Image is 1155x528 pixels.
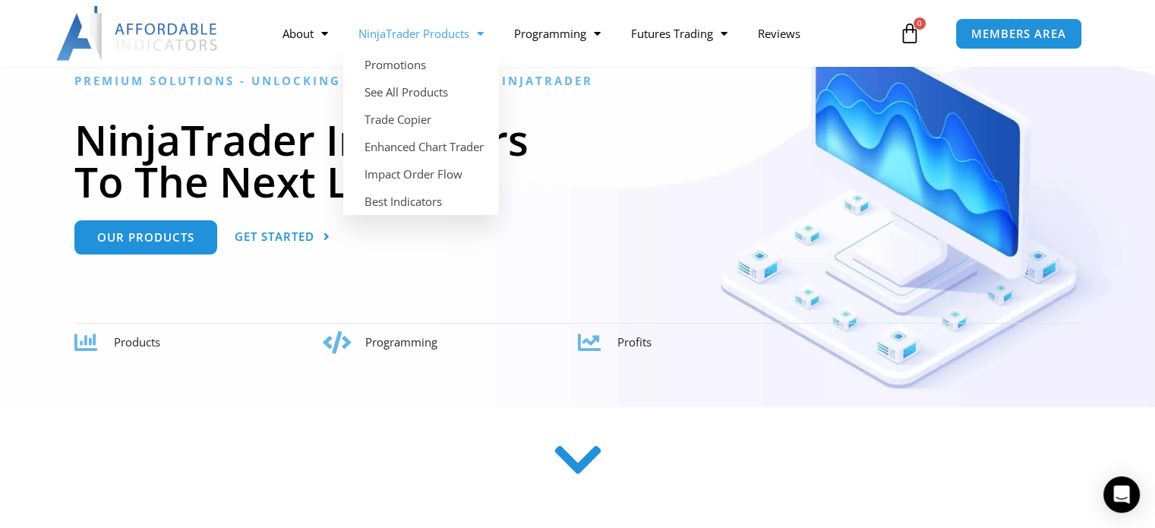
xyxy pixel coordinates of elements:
a: Impact Order Flow [343,160,499,188]
span: Programming [365,334,437,349]
nav: Menu [267,16,895,51]
a: Enhanced Chart Trader [343,133,499,160]
span: Our Products [97,232,194,243]
a: MEMBERS AREA [955,18,1082,49]
a: About [267,16,343,51]
span: MEMBERS AREA [971,28,1066,40]
a: Promotions [343,51,499,78]
a: Programming [499,16,616,51]
a: Reviews [743,16,816,51]
h6: Premium Solutions - Unlocking the Potential in NinjaTrader [74,74,1081,88]
span: 0 [914,17,926,30]
div: Open Intercom Messenger [1103,476,1140,513]
a: Best Indicators [343,188,499,215]
a: Get Started [235,220,330,255]
img: LogoAI | Affordable Indicators – NinjaTrader [56,6,219,61]
span: Profits [617,334,652,349]
span: Get Started [235,231,314,242]
span: Products [114,334,160,349]
h1: NinjaTrader Indicators To The Next Level [74,119,1081,202]
a: Our Products [74,220,217,255]
a: NinjaTrader Products [343,16,499,51]
a: See All Products [343,78,499,106]
ul: NinjaTrader Products [343,51,499,215]
a: Futures Trading [616,16,743,51]
a: Trade Copier [343,106,499,133]
a: 0 [876,11,943,55]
